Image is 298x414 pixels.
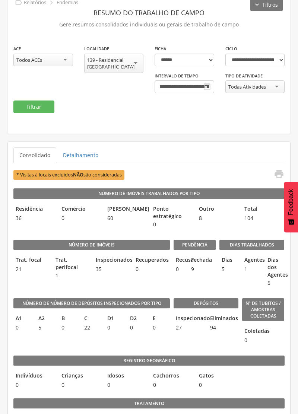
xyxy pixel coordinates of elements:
[274,169,284,179] i: 
[151,221,193,228] span: 0
[105,381,147,389] span: 0
[82,315,101,323] legend: C
[13,256,50,265] legend: Trat. focal
[53,256,89,271] legend: Trat. perifocal
[13,356,285,366] legend: Registro geográfico
[174,315,204,323] legend: Inspecionado
[13,188,285,199] legend: Número de Imóveis Trabalhados por Tipo
[174,240,216,250] legend: Pendência
[133,265,169,273] span: 0
[150,315,169,323] legend: E
[219,240,284,250] legend: Dias Trabalhados
[82,324,101,331] span: 22
[93,256,130,265] legend: Inspecionados
[13,298,170,309] legend: Número de Número de Depósitos Inspecionados por Tipo
[36,315,55,323] legend: A2
[242,337,247,344] span: 0
[155,73,199,79] label: Intervalo de Tempo
[225,73,263,79] label: Tipo de Atividade
[228,83,266,90] div: Todas Atividades
[128,324,147,331] span: 0
[265,256,284,278] legend: Dias dos Agentes
[155,46,166,52] label: Ficha
[242,214,284,222] span: 104
[13,381,56,389] span: 0
[150,324,169,331] span: 0
[189,265,200,273] span: 9
[87,57,141,70] div: 139 - Residencial [GEOGRAPHIC_DATA]
[242,327,247,336] legend: Coletadas
[197,205,239,214] legend: Outro
[203,82,212,91] i: 
[288,189,294,215] span: Feedback
[13,147,56,163] a: Consolidado
[219,256,238,265] legend: Dias
[174,256,185,265] legend: Recusa
[13,46,21,52] label: ACE
[93,265,130,273] span: 35
[219,265,238,273] span: 5
[174,265,185,273] span: 0
[13,170,124,179] span: * Visitas à locais excluídos são consideradas
[242,205,284,214] legend: Total
[13,205,56,214] legend: Residência
[174,324,204,331] span: 27
[151,372,193,380] legend: Cachorros
[59,214,101,222] span: 0
[59,205,101,214] legend: Comércio
[225,46,237,52] label: Ciclo
[59,381,101,389] span: 0
[105,372,147,380] legend: Idosos
[242,256,261,265] legend: Agentes
[16,57,42,63] div: Todos ACEs
[53,272,89,279] span: 1
[242,265,261,273] span: 1
[284,182,298,232] button: Feedback - Mostrar pesquisa
[13,315,32,323] legend: A1
[265,279,284,287] span: 5
[197,381,239,389] span: 0
[13,324,32,331] span: 0
[151,381,193,389] span: 0
[133,256,169,265] legend: Recuperados
[59,315,78,323] legend: B
[197,214,239,222] span: 8
[269,169,284,181] a: 
[105,315,124,323] legend: D1
[242,298,284,321] legend: Nº de Tubitos / Amostras coletadas
[73,172,83,178] b: NÃO
[174,298,238,309] legend: Depósitos
[84,46,109,52] label: Localidade
[59,372,101,380] legend: Crianças
[13,398,285,409] legend: Tratamento
[151,205,193,220] legend: Ponto estratégico
[105,324,124,331] span: 0
[13,240,170,250] legend: Número de imóveis
[105,205,147,214] legend: [PERSON_NAME]
[208,315,238,323] legend: Eliminados
[13,214,56,222] span: 36
[208,324,238,331] span: 94
[128,315,147,323] legend: D2
[36,324,55,331] span: 5
[105,214,147,222] span: 60
[189,256,200,265] legend: Fechada
[13,19,285,30] p: Gere resumos consolidados individuais ou gerais de trabalho de campo
[13,6,285,19] header: Resumo do Trabalho de Campo
[13,265,50,273] span: 21
[197,372,239,380] legend: Gatos
[59,324,78,331] span: 0
[57,147,104,163] a: Detalhamento
[13,101,54,113] button: Filtrar
[13,372,56,380] legend: Indivíduos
